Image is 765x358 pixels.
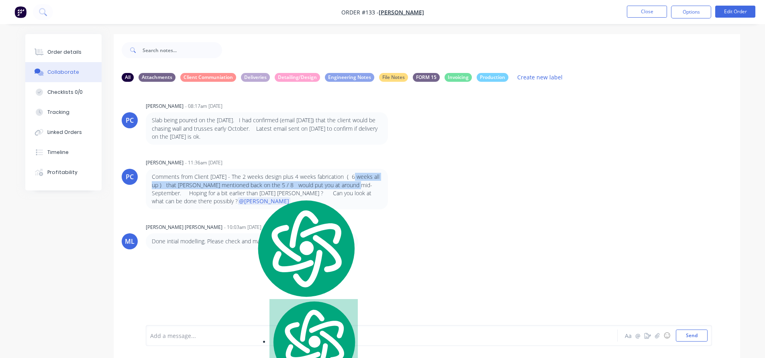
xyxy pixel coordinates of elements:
[341,8,379,16] span: Order #133 -
[185,159,222,166] div: - 11:36am [DATE]
[47,149,69,156] div: Timeline
[152,237,352,245] p: Done intial modelling. Please check and markup sir . Thanks
[14,6,27,18] img: Factory
[25,122,102,142] button: Linked Orders
[125,237,135,246] div: ML
[25,82,102,102] button: Checklists 0/0
[47,129,82,136] div: Linked Orders
[715,6,755,18] button: Edit Order
[152,116,382,141] p: Slab being poured on the [DATE]. I had confirmed (email [DATE]) that the client would be chasing ...
[139,73,175,82] div: Attachments
[25,142,102,162] button: Timeline
[25,102,102,122] button: Tracking
[671,6,711,18] button: Options
[146,103,184,110] div: [PERSON_NAME]
[477,73,508,82] div: Production
[513,72,567,83] button: Create new label
[275,73,320,82] div: Detailing/Design
[25,62,102,82] button: Collaborate
[413,73,440,82] div: FORM 15
[627,6,667,18] button: Close
[325,73,374,82] div: Engineering Notes
[143,42,222,58] input: Search notes...
[146,224,222,231] div: [PERSON_NAME] [PERSON_NAME]
[126,115,134,125] div: PC
[224,224,261,231] div: - 10:03am [DATE]
[25,42,102,62] button: Order details
[47,89,83,96] div: Checklists 0/0
[126,172,134,182] div: PC
[238,197,290,205] span: @[PERSON_NAME]
[379,8,424,16] a: [PERSON_NAME]
[253,198,358,299] img: logo.svg
[47,109,69,116] div: Tracking
[152,173,382,205] p: Comments from Client [DATE] - The 2 weeks design plus 4 weeks fabrication ( 6 weeks all up ) that...
[180,73,236,82] div: Client Communiation
[146,159,184,166] div: [PERSON_NAME]
[662,331,672,340] button: ☺
[624,331,633,340] button: Aa
[633,331,643,340] button: @
[47,49,82,56] div: Order details
[47,69,79,76] div: Collaborate
[676,330,708,342] button: Send
[122,73,134,82] div: All
[379,73,408,82] div: File Notes
[185,103,222,110] div: - 08:17am [DATE]
[25,162,102,182] button: Profitability
[445,73,472,82] div: Invoicing
[47,169,78,176] div: Profitability
[241,73,270,82] div: Deliveries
